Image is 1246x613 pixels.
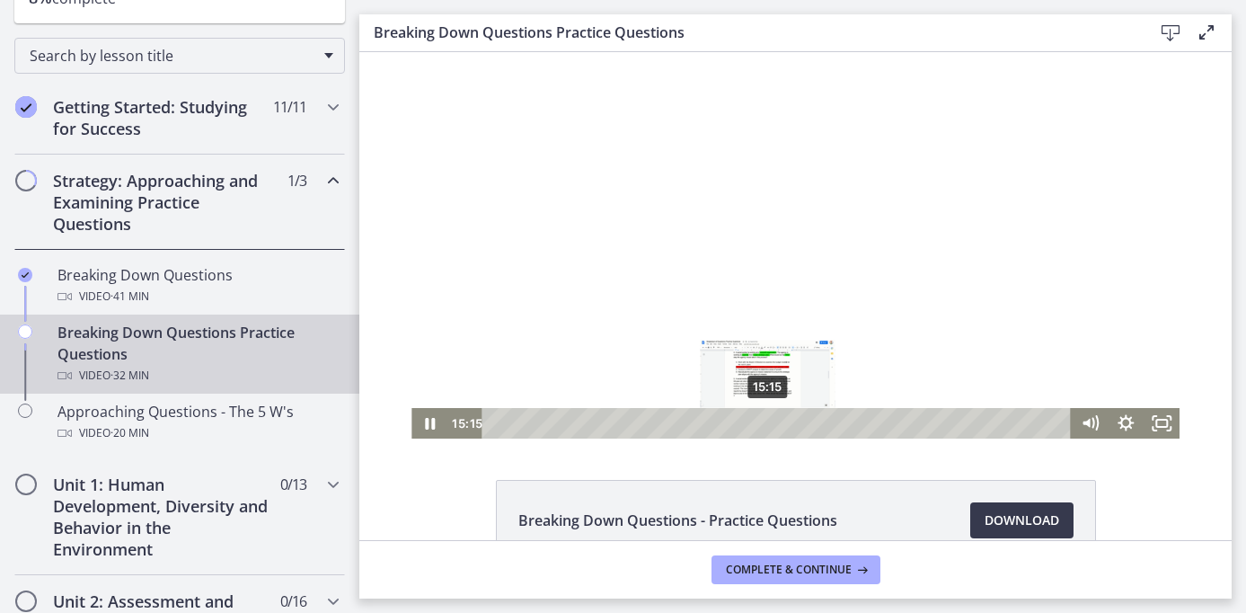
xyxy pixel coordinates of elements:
iframe: Video Lesson [359,52,1232,439]
button: Show settings menu [748,356,784,386]
i: Completed [15,96,37,118]
span: 11 / 11 [273,96,306,118]
span: Download [985,510,1059,531]
span: · 41 min [110,286,149,307]
div: Video [57,365,338,386]
span: 1 / 3 [287,170,306,191]
i: Completed [18,268,32,282]
span: 0 / 13 [280,474,306,495]
div: Video [57,422,338,444]
button: Complete & continue [711,555,880,584]
div: Approaching Questions - The 5 W's [57,401,338,444]
h2: Strategy: Approaching and Examining Practice Questions [53,170,272,235]
span: · 20 min [110,422,149,444]
span: Breaking Down Questions - Practice Questions [518,510,837,531]
div: Search by lesson title [14,38,345,74]
button: Mute [712,356,748,386]
a: Download [970,502,1074,538]
div: Breaking Down Questions Practice Questions [57,322,338,386]
h2: Unit 1: Human Development, Diversity and Behavior in the Environment [53,474,272,560]
button: Fullscreen [784,356,820,386]
div: Video [57,286,338,307]
h3: Breaking Down Questions Practice Questions [374,22,1124,43]
span: Complete & continue [726,563,852,577]
span: · 32 min [110,365,149,386]
span: Search by lesson title [30,46,315,66]
h2: Getting Started: Studying for Success [53,96,272,139]
span: 0 / 16 [280,591,306,612]
div: Breaking Down Questions [57,264,338,307]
